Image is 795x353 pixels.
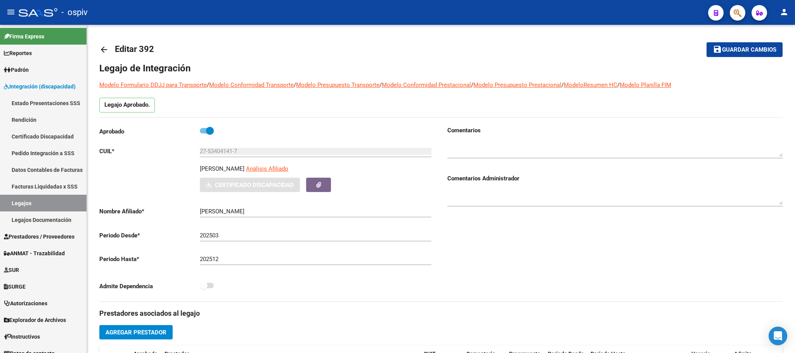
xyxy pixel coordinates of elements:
button: Agregar Prestador [99,325,173,339]
a: Modelo Planilla FIM [620,81,671,88]
p: CUIL [99,147,200,156]
a: Modelo Presupuesto Transporte [296,81,379,88]
p: Periodo Desde [99,231,200,240]
span: SURGE [4,282,26,291]
span: Explorador de Archivos [4,316,66,324]
p: Admite Dependencia [99,282,200,291]
h3: Prestadores asociados al legajo [99,308,783,319]
h3: Comentarios Administrador [447,174,783,183]
span: - ospiv [61,4,88,21]
button: Guardar cambios [707,42,783,57]
mat-icon: person [779,7,789,17]
div: Open Intercom Messenger [769,327,787,345]
span: Prestadores / Proveedores [4,232,74,241]
a: ModeloResumen HC [564,81,617,88]
p: [PERSON_NAME] [200,164,244,173]
a: Modelo Conformidad Transporte [209,81,294,88]
mat-icon: save [713,45,722,54]
h3: Comentarios [447,126,783,135]
p: Aprobado [99,127,200,136]
p: Legajo Aprobado. [99,98,155,112]
span: ANMAT - Trazabilidad [4,249,65,258]
span: Análisis Afiliado [246,165,288,172]
span: Guardar cambios [722,47,776,54]
span: Instructivos [4,332,40,341]
span: Integración (discapacidad) [4,82,76,91]
span: Certificado Discapacidad [215,182,294,189]
span: Editar 392 [115,44,154,54]
a: Modelo Presupuesto Prestacional [473,81,561,88]
h1: Legajo de Integración [99,62,783,74]
mat-icon: menu [6,7,16,17]
button: Certificado Discapacidad [200,178,300,192]
span: Reportes [4,49,32,57]
p: Periodo Hasta [99,255,200,263]
span: Autorizaciones [4,299,47,308]
mat-icon: arrow_back [99,45,109,54]
a: Modelo Formulario DDJJ para Transporte [99,81,207,88]
span: Firma Express [4,32,44,41]
p: Nombre Afiliado [99,207,200,216]
a: Modelo Conformidad Prestacional [382,81,471,88]
span: SUR [4,266,19,274]
span: Agregar Prestador [106,329,166,336]
span: Padrón [4,66,29,74]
